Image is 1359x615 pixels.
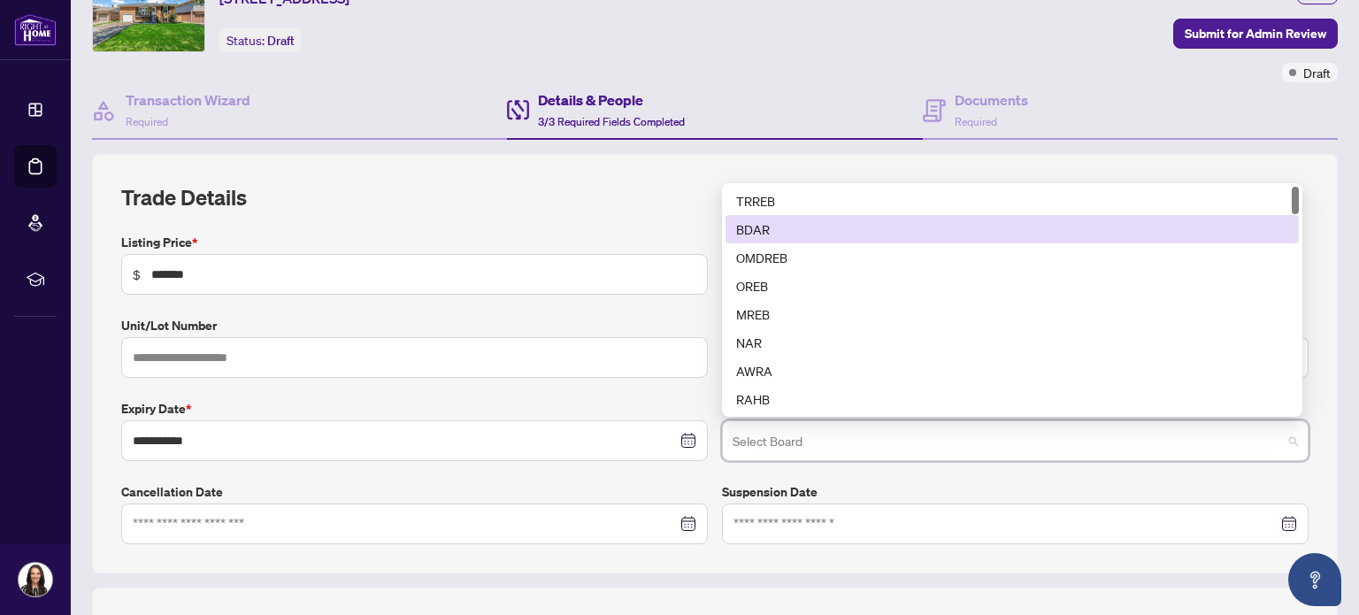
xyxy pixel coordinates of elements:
[267,33,295,49] span: Draft
[121,399,708,419] label: Expiry Date
[736,219,1288,239] div: BDAR
[133,265,141,284] span: $
[726,328,1299,357] div: NAR
[726,243,1299,272] div: OMDREB
[726,272,1299,300] div: OREB
[538,115,685,128] span: 3/3 Required Fields Completed
[726,215,1299,243] div: BDAR
[19,563,52,596] img: Profile Icon
[1173,19,1338,49] button: Submit for Admin Review
[121,482,708,502] label: Cancellation Date
[126,89,250,111] h4: Transaction Wizard
[726,300,1299,328] div: MREB
[1288,553,1341,606] button: Open asap
[538,89,685,111] h4: Details & People
[1303,63,1331,82] span: Draft
[955,115,997,128] span: Required
[736,333,1288,352] div: NAR
[14,13,57,46] img: logo
[722,482,1309,502] label: Suspension Date
[121,316,708,335] label: Unit/Lot Number
[121,183,1309,211] h2: Trade Details
[736,276,1288,296] div: OREB
[736,191,1288,211] div: TRREB
[726,385,1299,413] div: RAHB
[736,361,1288,381] div: AWRA
[736,389,1288,409] div: RAHB
[955,89,1028,111] h4: Documents
[126,115,168,128] span: Required
[1185,19,1326,48] span: Submit for Admin Review
[121,233,708,252] label: Listing Price
[726,187,1299,215] div: TRREB
[736,304,1288,324] div: MREB
[726,357,1299,385] div: AWRA
[219,28,302,52] div: Status:
[736,248,1288,267] div: OMDREB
